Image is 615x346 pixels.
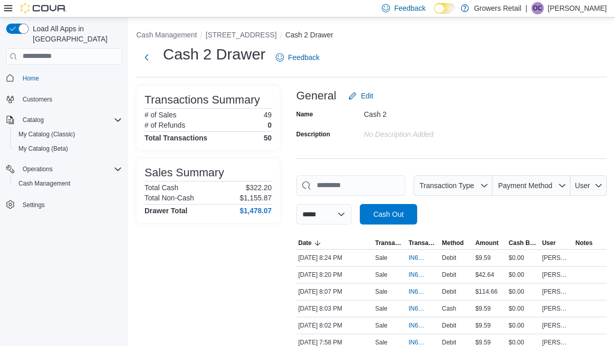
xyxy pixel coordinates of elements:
div: [DATE] 8:07 PM [296,286,373,298]
button: [STREET_ADDRESS] [206,31,276,39]
button: Operations [2,162,126,176]
span: [PERSON_NAME] [542,288,571,296]
span: Settings [18,198,122,211]
span: Load All Apps in [GEOGRAPHIC_DATA] [29,24,122,44]
div: $0.00 [507,302,540,315]
img: Cova [20,3,67,13]
button: Edit [344,86,377,106]
span: Home [23,74,39,83]
div: $0.00 [507,319,540,332]
h3: Sales Summary [145,167,224,179]
span: My Catalog (Classic) [18,130,75,138]
a: My Catalog (Beta) [14,143,72,155]
button: IN6FPW-1997243 [408,252,438,264]
span: Payment Method [498,181,552,190]
h3: Transactions Summary [145,94,260,106]
span: Catalog [23,116,44,124]
button: Cash Back [507,237,540,249]
span: Catalog [18,114,122,126]
p: $322.20 [245,184,272,192]
span: My Catalog (Beta) [14,143,122,155]
a: Home [18,72,43,85]
h6: Total Non-Cash [145,194,194,202]
span: IN6FPW-1997206 [408,304,427,313]
h6: Total Cash [145,184,178,192]
h6: # of Refunds [145,121,185,129]
button: Method [440,237,473,249]
button: Transaction Type [373,237,406,249]
button: Transaction # [406,237,440,249]
span: My Catalog (Classic) [14,128,122,140]
span: User [542,239,556,247]
p: $1,155.87 [240,194,272,202]
span: Date [298,239,312,247]
span: Method [442,239,464,247]
span: Debit [442,271,456,279]
a: My Catalog (Classic) [14,128,79,140]
span: $114.66 [475,288,497,296]
button: Next [136,47,157,68]
span: Debit [442,254,456,262]
button: My Catalog (Classic) [10,127,126,141]
span: $9.59 [475,321,490,330]
a: Settings [18,199,49,211]
span: Customers [18,93,122,106]
div: [DATE] 8:20 PM [296,269,373,281]
span: Transaction Type [419,181,474,190]
h3: General [296,90,336,102]
label: Description [296,130,330,138]
input: This is a search bar. As you type, the results lower in the page will automatically filter. [296,175,405,196]
div: Olivia Carman [531,2,544,14]
p: Sale [375,271,387,279]
h4: Total Transactions [145,134,208,142]
h6: # of Sales [145,111,176,119]
span: User [575,181,590,190]
h4: 50 [263,134,272,142]
button: IN6FPW-1997205 [408,319,438,332]
span: Home [18,72,122,85]
button: Payment Method [493,175,570,196]
span: Operations [23,165,53,173]
p: 49 [263,111,272,119]
p: Sale [375,254,387,262]
button: My Catalog (Beta) [10,141,126,156]
span: IN6FPW-1997212 [408,288,427,296]
nav: Complex example [6,67,122,239]
span: Transaction # [408,239,438,247]
span: Feedback [288,52,319,63]
span: Customers [23,95,52,104]
a: Feedback [272,47,323,68]
span: $9.59 [475,304,490,313]
span: [PERSON_NAME] [542,254,571,262]
span: Debit [442,321,456,330]
h4: Drawer Total [145,207,188,215]
label: Name [296,110,313,118]
h1: Cash 2 Drawer [163,44,265,65]
a: Customers [18,93,56,106]
span: Settings [23,201,45,209]
button: IN6FPW-1997212 [408,286,438,298]
span: [PERSON_NAME] [542,304,571,313]
button: Catalog [18,114,48,126]
span: $42.64 [475,271,494,279]
span: [PERSON_NAME] [542,271,571,279]
span: Cash Back [509,239,538,247]
button: Catalog [2,113,126,127]
div: $0.00 [507,252,540,264]
span: My Catalog (Beta) [18,145,68,153]
button: Settings [2,197,126,212]
span: Operations [18,163,122,175]
div: $0.00 [507,286,540,298]
span: IN6FPW-1997243 [408,254,427,262]
p: Sale [375,321,387,330]
button: Cash Management [10,176,126,191]
span: OC [533,2,542,14]
p: Sale [375,304,387,313]
p: Sale [375,288,387,296]
div: Cash 2 [364,106,501,118]
span: Cash Management [18,179,70,188]
span: IN6FPW-1997237 [408,271,427,279]
button: Home [2,71,126,86]
span: Debit [442,288,456,296]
